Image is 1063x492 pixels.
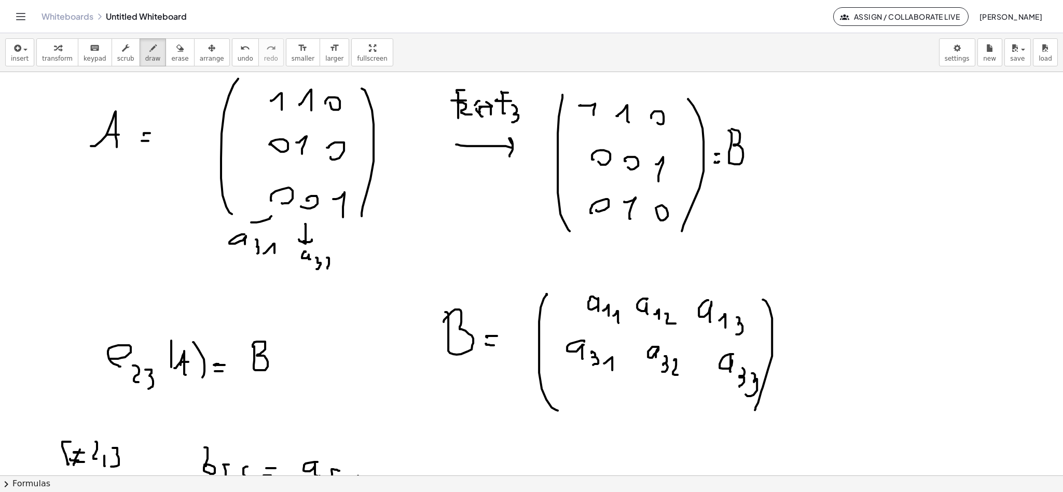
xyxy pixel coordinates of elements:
button: format_sizesmaller [286,38,320,66]
button: Assign / Collaborate Live [833,7,969,26]
span: draw [145,55,161,62]
span: undo [238,55,253,62]
span: settings [945,55,970,62]
i: undo [240,42,250,54]
button: undoundo [232,38,259,66]
span: erase [171,55,188,62]
button: redoredo [258,38,284,66]
button: load [1033,38,1058,66]
button: new [977,38,1002,66]
span: new [983,55,996,62]
span: scrub [117,55,134,62]
span: fullscreen [357,55,387,62]
button: format_sizelarger [320,38,349,66]
span: smaller [292,55,314,62]
span: keypad [84,55,106,62]
span: arrange [200,55,224,62]
i: keyboard [90,42,100,54]
button: arrange [194,38,230,66]
button: fullscreen [351,38,393,66]
button: Toggle navigation [12,8,29,25]
button: settings [939,38,975,66]
i: format_size [298,42,308,54]
button: transform [36,38,78,66]
span: redo [264,55,278,62]
span: save [1010,55,1025,62]
a: Whiteboards [42,11,93,22]
span: transform [42,55,73,62]
button: draw [140,38,167,66]
i: format_size [329,42,339,54]
button: keyboardkeypad [78,38,112,66]
button: [PERSON_NAME] [971,7,1051,26]
button: erase [165,38,194,66]
button: insert [5,38,34,66]
i: redo [266,42,276,54]
span: larger [325,55,343,62]
span: [PERSON_NAME] [979,12,1042,21]
span: load [1039,55,1052,62]
span: Assign / Collaborate Live [842,12,960,21]
button: save [1004,38,1031,66]
span: insert [11,55,29,62]
button: scrub [112,38,140,66]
